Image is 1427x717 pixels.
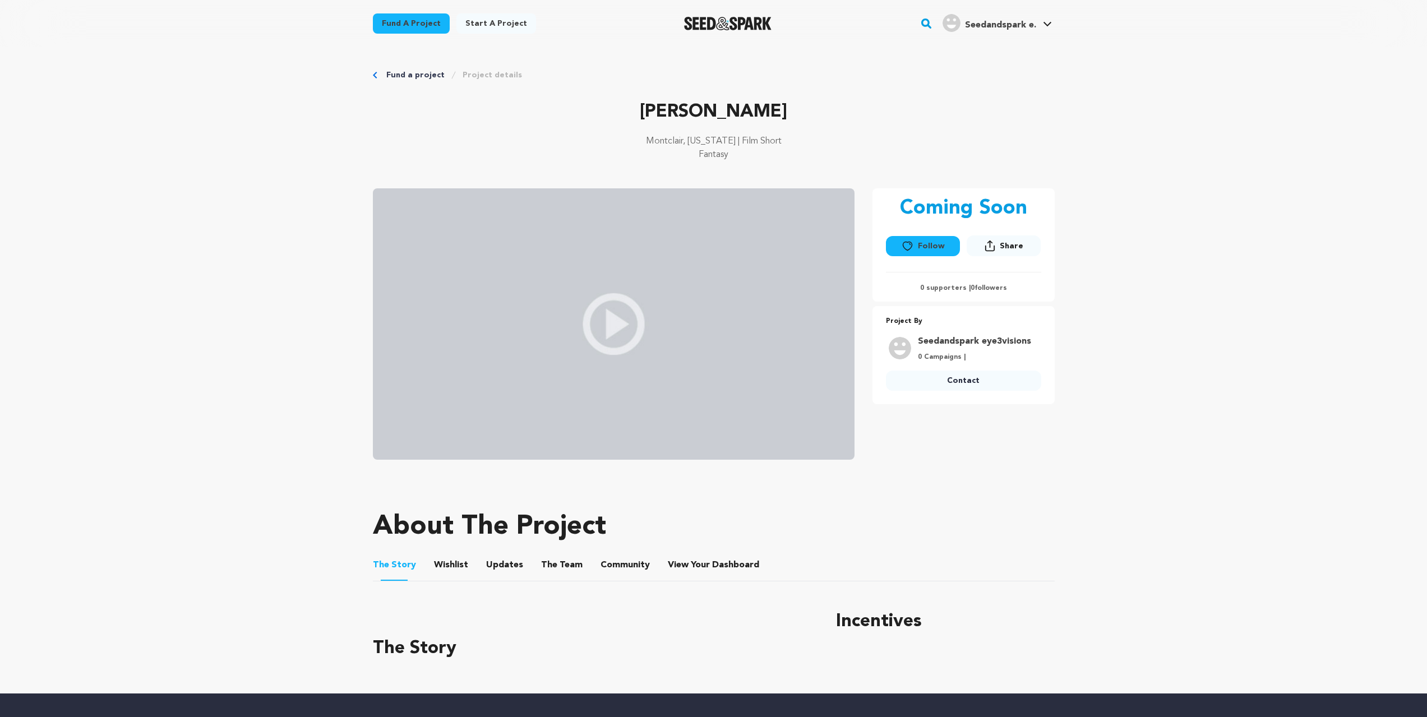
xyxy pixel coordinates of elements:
p: Coming Soon [900,197,1027,220]
a: Project details [463,70,522,81]
p: [PERSON_NAME] [373,99,1055,126]
a: Start a project [456,13,536,34]
p: 0 supporters | followers [886,284,1041,293]
span: Story [373,558,416,572]
h1: Incentives [836,608,1054,635]
span: Share [967,235,1041,261]
img: video_placeholder.jpg [373,188,855,460]
a: Seedandspark e.'s Profile [940,12,1054,32]
div: Seedandspark e.'s Profile [943,14,1036,32]
span: Team [541,558,583,572]
img: user.png [943,14,960,32]
span: Seedandspark e. [965,21,1036,30]
span: The [541,558,557,572]
a: Contact [886,371,1041,391]
a: ViewYourDashboard [668,558,761,572]
p: 0 Campaigns | [918,353,1031,362]
p: Montclair, [US_STATE] | Film Short [373,135,1055,148]
button: Follow [886,236,960,256]
span: Community [601,558,650,572]
button: Share [967,235,1041,256]
img: user.png [889,337,911,359]
img: Seed&Spark Logo Dark Mode [684,17,772,30]
span: Your [668,558,761,572]
span: Dashboard [712,558,759,572]
span: Seedandspark e.'s Profile [940,12,1054,35]
a: Fund a project [373,13,450,34]
span: Updates [486,558,523,572]
a: Fund a project [386,70,445,81]
h3: The Story [373,635,810,662]
div: Breadcrumb [373,70,1055,81]
span: Wishlist [434,558,468,572]
p: Project By [886,315,1041,328]
h1: About The Project [373,514,606,540]
p: Fantasy [373,148,1055,161]
a: Seed&Spark Homepage [684,17,772,30]
span: 0 [971,285,975,292]
span: The [373,558,389,572]
a: Goto Seedandspark eye3visions profile [918,335,1031,348]
span: Share [1000,240,1023,252]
